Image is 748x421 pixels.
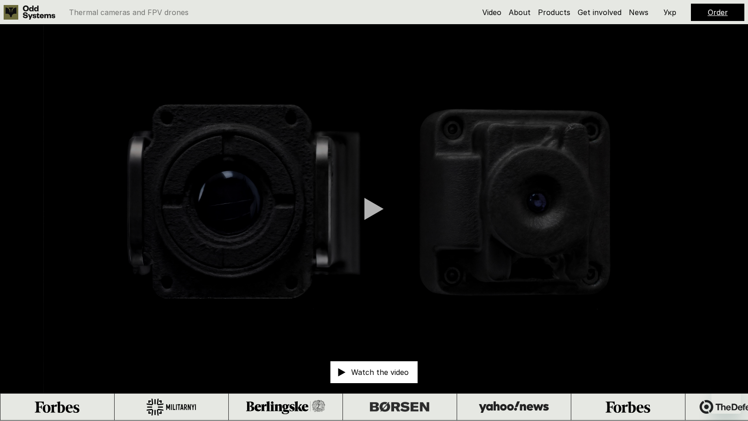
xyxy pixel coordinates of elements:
[664,9,676,16] p: Укр
[711,385,741,414] iframe: Button to launch messaging window
[351,369,409,376] p: Watch the video
[509,8,531,17] a: About
[482,8,501,17] a: Video
[69,9,189,16] p: Thermal cameras and FPV drones
[629,8,648,17] a: News
[708,8,728,17] a: Order
[578,8,622,17] a: Get involved
[538,8,570,17] a: Products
